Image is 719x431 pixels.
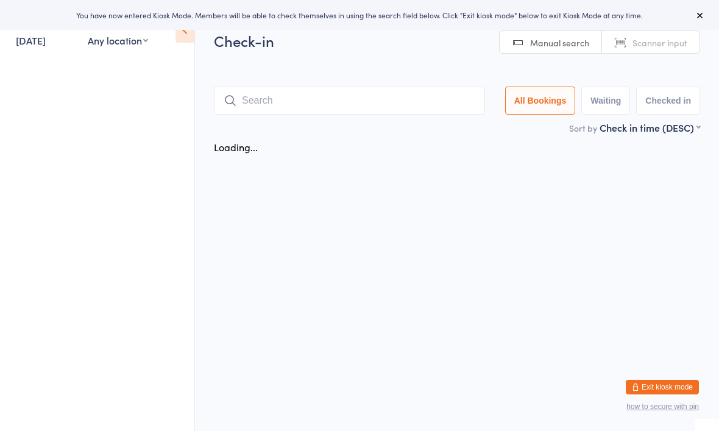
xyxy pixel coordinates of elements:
button: Checked in [636,87,700,115]
div: You have now entered Kiosk Mode. Members will be able to check themselves in using the search fie... [19,10,700,20]
button: Exit kiosk mode [626,380,699,394]
h2: Check-in [214,30,700,51]
div: Any location [88,34,148,47]
input: Search [214,87,485,115]
div: Check in time (DESC) [600,121,700,134]
label: Sort by [569,122,597,134]
div: Loading... [214,140,258,154]
span: Manual search [530,37,589,49]
button: All Bookings [505,87,576,115]
span: Scanner input [632,37,687,49]
button: how to secure with pin [626,402,699,411]
button: Waiting [581,87,630,115]
a: [DATE] [16,34,46,47]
